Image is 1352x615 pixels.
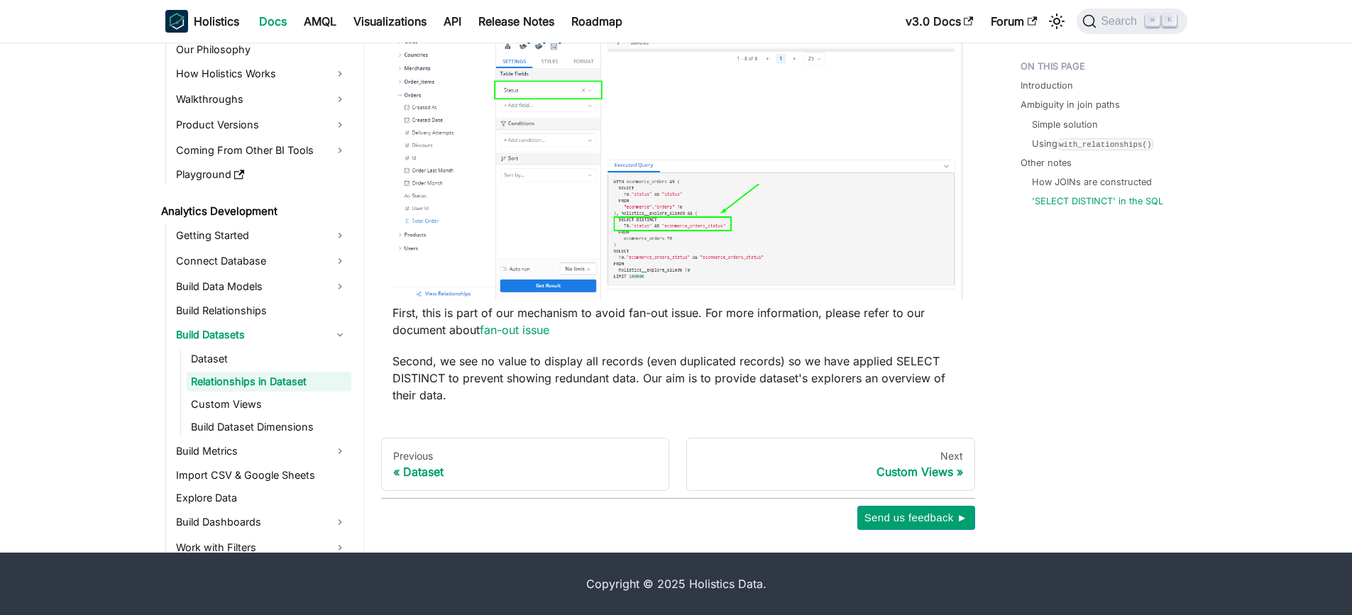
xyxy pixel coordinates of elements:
[470,10,563,33] a: Release Notes
[172,139,351,162] a: Coming From Other BI Tools
[165,10,239,33] a: HolisticsHolistics
[187,417,351,437] a: Build Dataset Dimensions
[172,165,351,184] a: Playground
[698,465,963,479] div: Custom Views
[172,88,351,111] a: Walkthroughs
[1032,118,1098,131] a: Simple solution
[194,13,239,30] b: Holistics
[172,440,351,462] a: Build Metrics
[393,465,658,479] div: Dataset
[225,575,1128,592] div: Copyright © 2025 Holistics Data.
[435,10,470,33] a: API
[1097,15,1145,28] span: Search
[982,10,1045,33] a: Forum
[480,323,549,337] a: fan-out issue
[1057,138,1154,150] code: with_relationships()
[172,250,351,272] a: Connect Database
[393,450,658,462] div: Previous
[1021,98,1120,111] a: Ambiguity in join paths
[381,438,975,492] nav: Docs pages
[172,465,351,485] a: Import CSV & Google Sheets
[392,353,964,404] p: Second, we see no value to display all records (even duplicated records) so we have applied SELEC...
[345,10,435,33] a: Visualizations
[187,349,351,369] a: Dataset
[187,394,351,414] a: Custom Views
[1021,156,1072,170] a: Other notes
[251,10,295,33] a: Docs
[897,10,982,33] a: v3.0 Docs
[172,224,351,247] a: Getting Started
[172,323,351,346] a: Build Datasets
[165,10,188,33] img: Holistics
[1163,14,1177,27] kbd: K
[172,488,351,508] a: Explore Data
[1032,175,1152,189] a: How JOINs are constructed
[392,304,964,338] p: First, this is part of our mechanism to avoid fan-out issue. For more information, please refer t...
[1032,137,1154,150] a: Usingwith_relationships()
[172,275,351,298] a: Build Data Models
[686,438,975,492] a: NextCustom Views
[172,301,351,321] a: Build Relationships
[698,450,963,462] div: Next
[172,511,351,533] a: Build Dashboards
[157,201,351,221] a: Analytics Development
[295,10,345,33] a: AMQL
[1032,194,1163,208] a: 'SELECT DISTINCT' in the SQL
[172,113,351,136] a: Product Versions
[172,40,351,60] a: Our Philosophy
[187,372,351,392] a: Relationships in Dataset
[1077,9,1187,34] button: Search (Command+K)
[172,536,351,559] a: Work with Filters
[1145,14,1160,27] kbd: ⌘
[857,506,975,530] button: Send us feedback ►
[381,438,670,492] a: PreviousDataset
[563,10,631,33] a: Roadmap
[172,62,351,85] a: How Holistics Works
[1045,10,1068,33] button: Switch between dark and light mode (currently light mode)
[1021,79,1073,92] a: Introduction
[864,509,968,527] span: Send us feedback ►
